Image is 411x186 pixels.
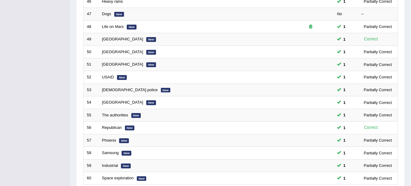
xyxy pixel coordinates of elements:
em: New [122,151,131,156]
span: You can still take this question [341,23,348,30]
span: You can still take this question [341,150,348,156]
em: New [137,176,147,181]
td: 49 [83,33,99,46]
a: Industrial [102,163,118,168]
em: New [131,113,141,118]
span: You can still take this question [341,74,348,80]
td: 48 [83,20,99,33]
em: New [114,12,124,17]
span: You can still take this question [341,125,348,131]
div: Correct [361,36,381,43]
a: Space exploration [102,176,134,180]
a: [DEMOGRAPHIC_DATA] police [102,88,158,92]
a: Republican [102,125,122,130]
em: New [119,138,129,143]
div: Exam occurring question [291,24,330,30]
span: You can still take this question [341,61,348,68]
a: [GEOGRAPHIC_DATA] [102,100,143,105]
td: 53 [83,84,99,96]
em: New [146,100,156,105]
a: [GEOGRAPHIC_DATA] [102,50,143,54]
div: Correct [361,124,381,131]
em: New [146,37,156,42]
em: New [125,126,135,130]
div: Partially Correct [361,87,394,93]
em: New [121,164,131,168]
td: 50 [83,46,99,58]
span: You can still take this question [341,36,348,43]
span: You can still take this question [341,99,348,106]
em: New [161,88,171,93]
div: Partially Correct [361,99,394,106]
em: New [146,50,156,55]
a: USAID [102,75,114,79]
a: [GEOGRAPHIC_DATA] [102,62,143,67]
td: 47 [83,8,99,21]
a: Phoenix [102,138,116,143]
em: New [127,25,136,29]
a: Dogs [102,12,111,16]
div: Partially Correct [361,61,394,68]
td: 51 [83,58,99,71]
td: 55 [83,109,99,122]
span: You can still take this question [341,175,348,181]
em: New [146,62,156,67]
em: New [117,75,127,80]
span: You can still take this question [341,49,348,55]
a: Life on Mars [102,24,124,29]
div: Partially Correct [361,23,394,30]
a: Samsung [102,150,119,155]
td: 52 [83,71,99,84]
td: 59 [83,159,99,172]
div: – [361,11,394,17]
span: You can still take this question [341,137,348,143]
span: You can still take this question [341,162,348,169]
td: 57 [83,134,99,147]
div: Partially Correct [361,150,394,156]
div: Partially Correct [361,137,394,143]
div: Partially Correct [361,175,394,181]
div: Partially Correct [361,74,394,80]
em: No [337,12,342,16]
span: You can still take this question [341,87,348,93]
a: [GEOGRAPHIC_DATA] [102,37,143,41]
td: 54 [83,96,99,109]
div: Partially Correct [361,112,394,118]
td: 56 [83,122,99,134]
span: You can still take this question [341,112,348,118]
div: Partially Correct [361,49,394,55]
a: The authorities [102,113,128,117]
td: 58 [83,147,99,160]
div: Partially Correct [361,162,394,169]
td: 60 [83,172,99,185]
